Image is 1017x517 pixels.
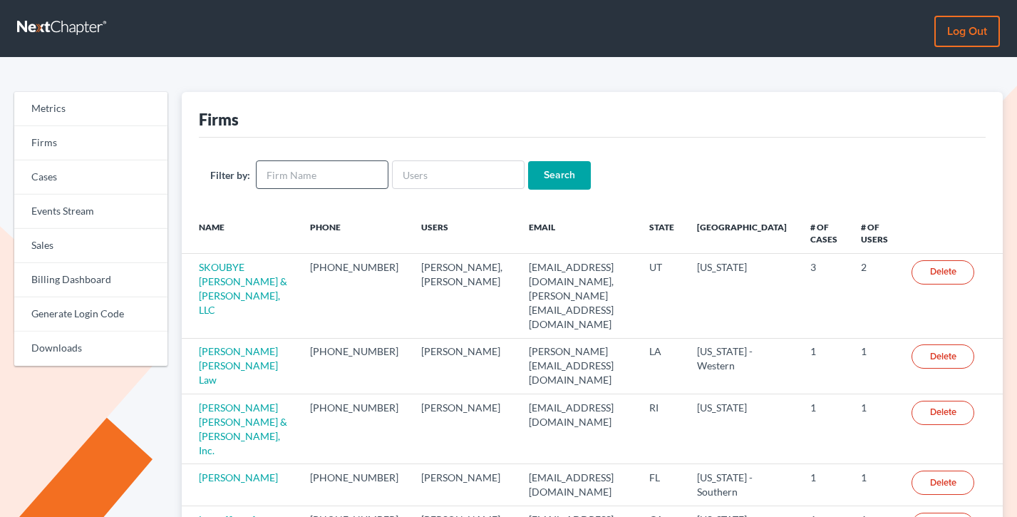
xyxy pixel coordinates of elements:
a: Sales [14,229,167,263]
td: [EMAIL_ADDRESS][DOMAIN_NAME] [517,464,639,506]
a: Delete [912,344,974,369]
a: Downloads [14,332,167,366]
td: [PHONE_NUMBER] [299,254,410,338]
td: [PERSON_NAME] [410,394,517,464]
input: Firm Name [256,160,388,189]
td: [PERSON_NAME], [PERSON_NAME] [410,254,517,338]
th: Name [182,213,299,254]
label: Filter by: [210,168,250,183]
td: [US_STATE] [686,254,799,338]
a: Firms [14,126,167,160]
input: Users [392,160,525,189]
td: UT [638,254,686,338]
td: [US_STATE] - Western [686,338,799,394]
a: Billing Dashboard [14,263,167,297]
a: [PERSON_NAME] [PERSON_NAME] & [PERSON_NAME], Inc. [199,401,287,456]
td: LA [638,338,686,394]
td: [PHONE_NUMBER] [299,464,410,506]
a: Generate Login Code [14,297,167,332]
td: [PERSON_NAME] [410,464,517,506]
td: [US_STATE] - Southern [686,464,799,506]
td: FL [638,464,686,506]
td: [EMAIL_ADDRESS][DOMAIN_NAME] [517,394,639,464]
td: [PHONE_NUMBER] [299,394,410,464]
th: State [638,213,686,254]
th: # of Cases [799,213,850,254]
th: Users [410,213,517,254]
input: Search [528,161,591,190]
a: Log out [934,16,1000,47]
th: # of Users [850,213,900,254]
td: 1 [850,464,900,506]
td: [PERSON_NAME] [410,338,517,394]
td: 1 [850,338,900,394]
td: 1 [799,338,850,394]
a: Events Stream [14,195,167,229]
a: Metrics [14,92,167,126]
td: 1 [850,394,900,464]
td: RI [638,394,686,464]
a: [PERSON_NAME] [199,471,278,483]
td: [PHONE_NUMBER] [299,338,410,394]
td: 1 [799,394,850,464]
td: [PERSON_NAME][EMAIL_ADDRESS][DOMAIN_NAME] [517,338,639,394]
th: Phone [299,213,410,254]
td: 1 [799,464,850,506]
a: Delete [912,471,974,495]
div: Firms [199,109,239,130]
a: Cases [14,160,167,195]
td: 2 [850,254,900,338]
td: [EMAIL_ADDRESS][DOMAIN_NAME], [PERSON_NAME][EMAIL_ADDRESS][DOMAIN_NAME] [517,254,639,338]
a: SKOUBYE [PERSON_NAME] & [PERSON_NAME], LLC [199,261,287,316]
a: Delete [912,401,974,425]
a: Delete [912,260,974,285]
a: [PERSON_NAME] [PERSON_NAME] Law [199,345,278,386]
td: [US_STATE] [686,394,799,464]
th: Email [517,213,639,254]
td: 3 [799,254,850,338]
th: [GEOGRAPHIC_DATA] [686,213,799,254]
